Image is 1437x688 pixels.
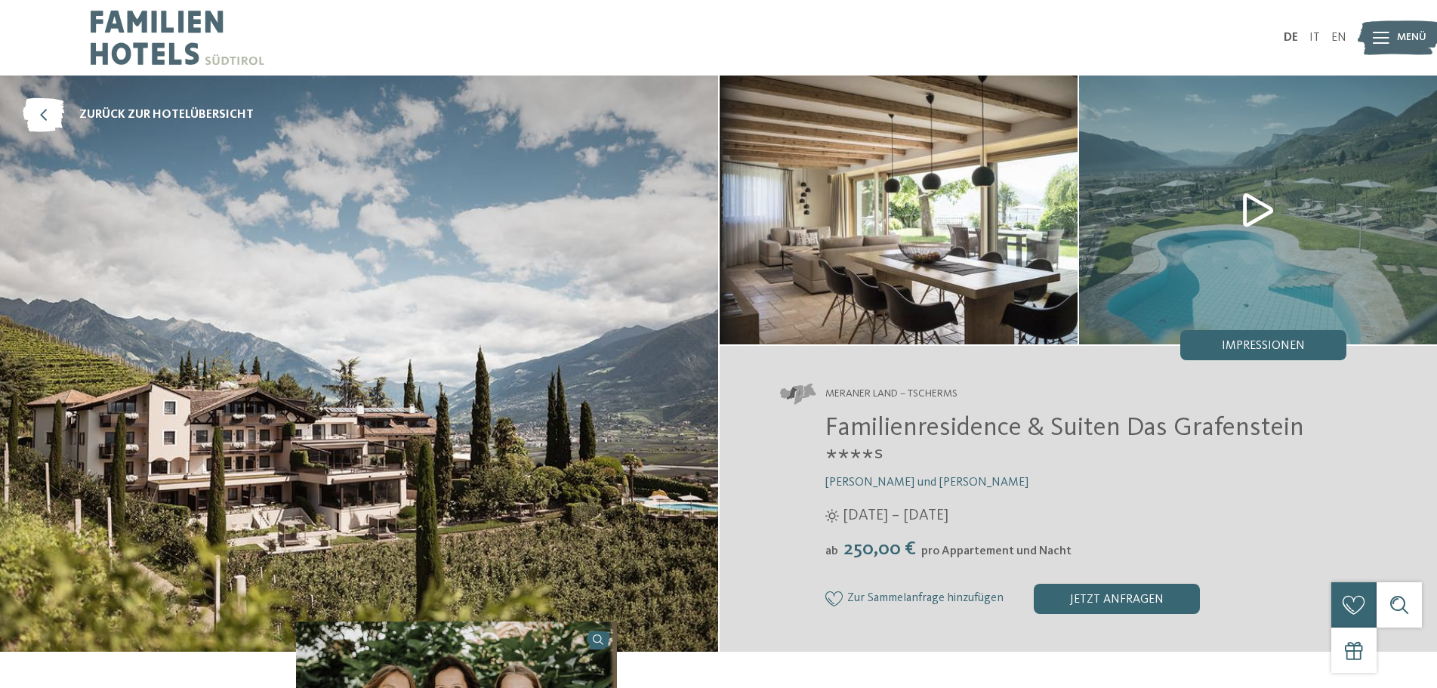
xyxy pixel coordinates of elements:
span: Meraner Land – Tscherms [825,387,957,402]
span: ab [825,545,838,557]
a: zurück zur Hotelübersicht [23,98,254,132]
img: Unser Familienhotel im Meraner Land für glückliche Tage [1079,76,1437,344]
span: [DATE] – [DATE] [843,505,948,526]
span: zurück zur Hotelübersicht [79,106,254,123]
span: [PERSON_NAME] und [PERSON_NAME] [825,477,1028,489]
i: Öffnungszeiten im Sommer [825,509,839,523]
a: DE [1284,32,1298,44]
span: Impressionen [1222,340,1305,352]
div: jetzt anfragen [1034,584,1200,614]
a: EN [1331,32,1346,44]
span: Zur Sammelanfrage hinzufügen [847,592,1004,606]
img: Unser Familienhotel im Meraner Land für glückliche Tage [720,76,1078,344]
span: pro Appartement und Nacht [921,545,1072,557]
a: IT [1309,32,1320,44]
span: Menü [1397,30,1426,45]
span: Familienresidence & Suiten Das Grafenstein ****ˢ [825,415,1304,473]
span: 250,00 € [840,539,920,559]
